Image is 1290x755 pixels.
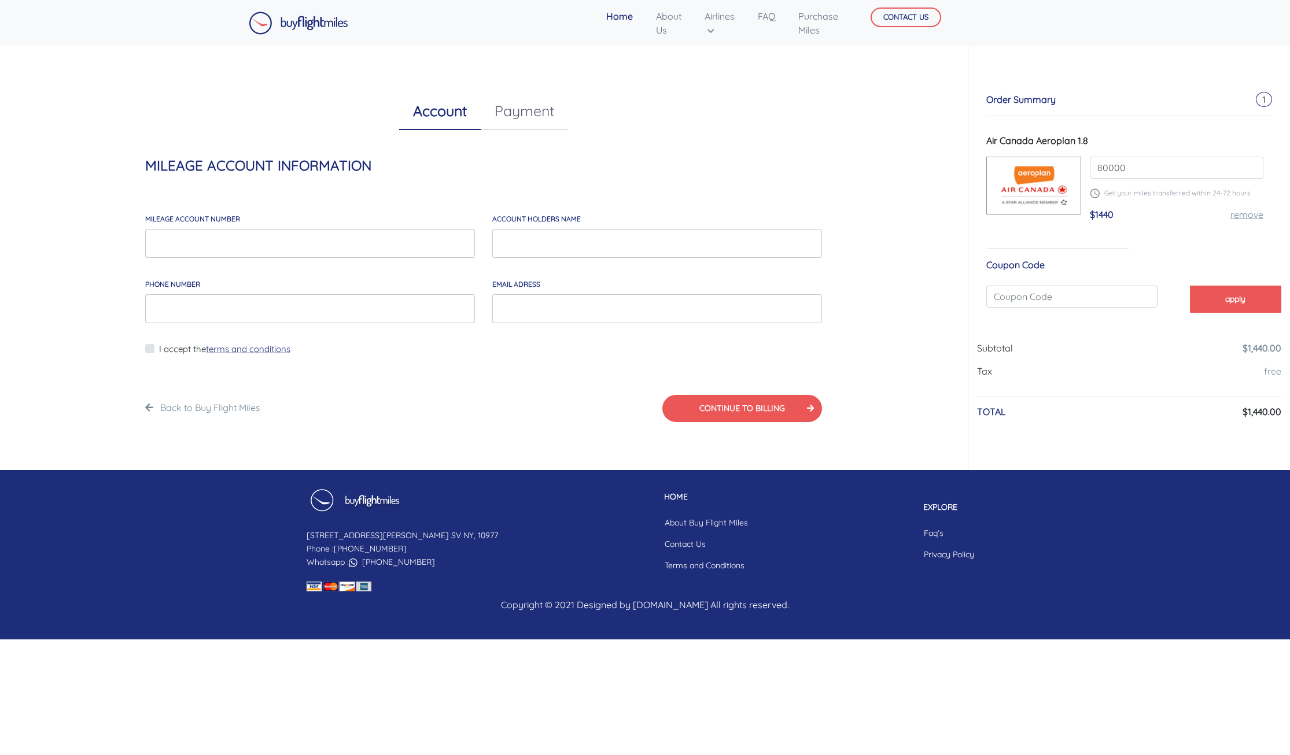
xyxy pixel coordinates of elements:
p: EXPLORE [915,501,983,513]
label: MILEAGE account number [145,214,240,224]
a: remove [1230,209,1263,220]
h6: $1,440.00 [1243,406,1281,417]
p: [STREET_ADDRESS][PERSON_NAME] SV NY, 10977 Phone : Whatsapp : [307,529,498,569]
a: About Buy Flight Miles [655,512,757,534]
a: Back to Buy Flight Miles [160,402,260,413]
button: apply [1190,286,1281,312]
a: Contact Us [655,534,757,555]
a: Purchase Miles [794,5,843,42]
h6: TOTAL [977,406,1006,417]
h4: MILEAGE ACCOUNT INFORMATION [145,157,822,174]
img: Aer-Canada-Aeroplane.png [986,165,1081,206]
input: Coupon Code [986,286,1158,308]
a: $1,440.00 [1243,342,1281,354]
img: whatsapp icon [349,558,357,567]
span: Air Canada Aeroplan 1.8 [986,135,1088,146]
button: CONTINUE TO BILLING [662,395,822,422]
label: Phone Number [145,279,200,290]
span: Coupon Code [986,259,1045,271]
a: terms and conditions [206,343,290,354]
a: Home [602,5,637,28]
img: Buy Flight Miles Logo [249,12,348,35]
a: Account [399,92,481,130]
span: $1440 [1090,209,1114,220]
label: I accept the [159,343,290,356]
a: free [1264,365,1281,377]
a: About Us [651,5,686,42]
a: [PHONE_NUMBER] [334,543,407,554]
button: CONTACT US [871,8,941,27]
p: Get your miles transferred within 24-72 hours [1090,188,1263,198]
span: 1 [1256,92,1272,107]
label: account holders NAME [492,214,581,224]
img: schedule.png [1090,188,1100,198]
img: credit card icon [307,582,371,591]
a: Terms and Conditions [655,555,757,576]
a: Airlines [700,5,739,42]
span: Tax [977,365,992,377]
a: Buy Flight Miles Logo [249,9,348,38]
img: Buy Flight Miles Footer Logo [307,488,402,520]
a: Faq's [915,523,983,544]
a: Privacy Policy [915,544,983,565]
a: Payment [481,92,568,129]
span: Subtotal [977,342,1013,354]
a: [PHONE_NUMBER] [362,557,435,567]
a: FAQ [753,5,780,28]
p: HOME [655,491,757,503]
span: Order Summary [986,94,1056,105]
label: email adress [492,279,540,290]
